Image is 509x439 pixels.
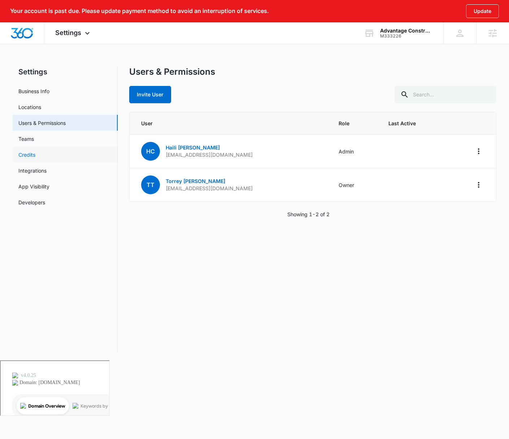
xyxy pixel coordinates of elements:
div: Domain: [DOMAIN_NAME] [19,19,79,25]
button: Actions [473,145,484,157]
button: Actions [473,179,484,191]
div: account name [380,28,433,34]
a: Users & Permissions [18,119,66,127]
span: User [141,119,321,127]
img: tab_domain_overview_orange.svg [19,42,25,48]
input: Search... [395,86,496,103]
div: account id [380,34,433,39]
a: Invite User [129,91,171,97]
span: TT [141,175,160,194]
a: App Visibility [18,183,49,190]
a: Teams [18,135,34,143]
div: Keywords by Traffic [80,43,122,47]
p: Your account is past due. Please update payment method to avoid an interruption of services. [10,8,269,14]
img: website_grey.svg [12,19,17,25]
a: TT [141,182,160,188]
img: tab_keywords_by_traffic_grey.svg [72,42,78,48]
p: [EMAIL_ADDRESS][DOMAIN_NAME] [166,185,253,192]
a: Business Info [18,87,49,95]
a: Torrey [PERSON_NAME] [166,178,225,184]
span: Last Active [388,119,439,127]
a: HC [141,148,160,155]
a: Locations [18,103,41,111]
p: Showing 1-2 of 2 [287,210,330,218]
div: v 4.0.25 [20,12,35,17]
button: Invite User [129,86,171,103]
td: Owner [330,168,380,202]
a: Developers [18,199,45,206]
span: Settings [55,29,81,36]
a: Credits [18,151,35,158]
img: logo_orange.svg [12,12,17,17]
div: Settings [44,22,103,44]
h1: Users & Permissions [129,66,215,77]
span: HC [141,142,160,161]
td: Admin [330,135,380,168]
button: Update [466,4,499,18]
div: Domain Overview [27,43,65,47]
a: Integrations [18,167,47,174]
a: Haili [PERSON_NAME] [166,144,220,151]
h2: Settings [13,66,118,77]
span: Role [339,119,371,127]
p: [EMAIL_ADDRESS][DOMAIN_NAME] [166,151,253,158]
